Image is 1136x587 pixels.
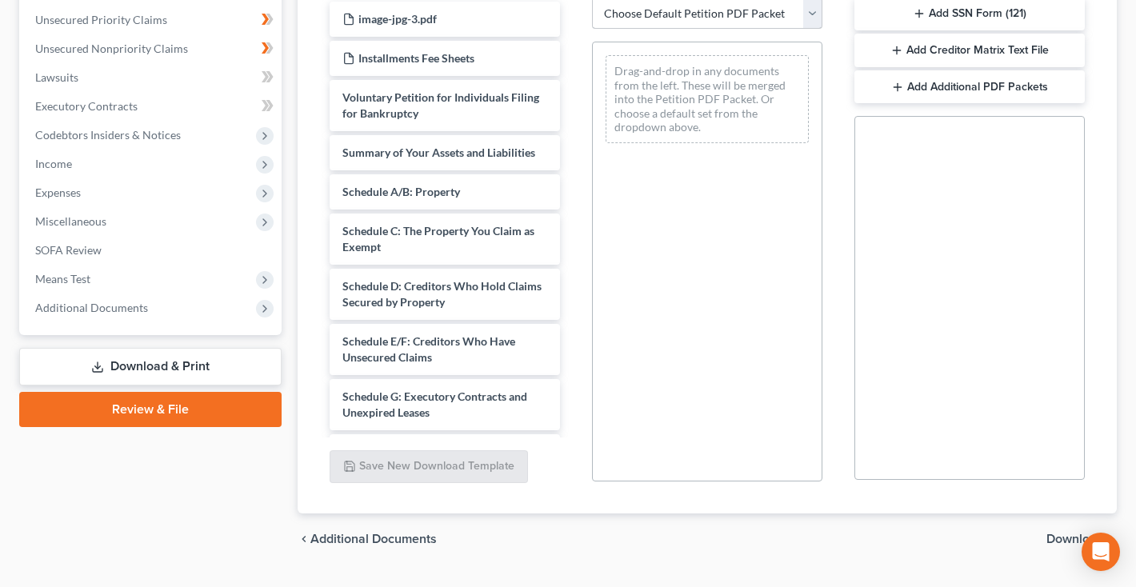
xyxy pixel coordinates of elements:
[35,186,81,199] span: Expenses
[1046,533,1104,545] span: Download
[22,34,282,63] a: Unsecured Nonpriority Claims
[342,90,539,120] span: Voluntary Petition for Individuals Filing for Bankruptcy
[35,243,102,257] span: SOFA Review
[854,70,1085,104] button: Add Additional PDF Packets
[606,55,809,143] div: Drag-and-drop in any documents from the left. These will be merged into the Petition PDF Packet. ...
[342,224,534,254] span: Schedule C: The Property You Claim as Exempt
[342,389,527,419] span: Schedule G: Executory Contracts and Unexpired Leases
[342,146,535,159] span: Summary of Your Assets and Liabilities
[35,42,188,55] span: Unsecured Nonpriority Claims
[19,348,282,385] a: Download & Print
[358,51,474,65] span: Installments Fee Sheets
[330,450,528,484] button: Save New Download Template
[298,533,310,545] i: chevron_left
[35,214,106,228] span: Miscellaneous
[1046,533,1117,545] button: Download chevron_right
[22,63,282,92] a: Lawsuits
[35,70,78,84] span: Lawsuits
[19,392,282,427] a: Review & File
[1082,533,1120,571] div: Open Intercom Messenger
[342,279,542,309] span: Schedule D: Creditors Who Hold Claims Secured by Property
[35,13,167,26] span: Unsecured Priority Claims
[342,334,515,364] span: Schedule E/F: Creditors Who Have Unsecured Claims
[35,128,181,142] span: Codebtors Insiders & Notices
[35,272,90,286] span: Means Test
[35,99,138,113] span: Executory Contracts
[35,157,72,170] span: Income
[854,34,1085,67] button: Add Creditor Matrix Text File
[22,236,282,265] a: SOFA Review
[358,12,437,26] span: image-jpg-3.pdf
[310,533,437,545] span: Additional Documents
[35,301,148,314] span: Additional Documents
[22,92,282,121] a: Executory Contracts
[298,533,437,545] a: chevron_left Additional Documents
[22,6,282,34] a: Unsecured Priority Claims
[342,185,460,198] span: Schedule A/B: Property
